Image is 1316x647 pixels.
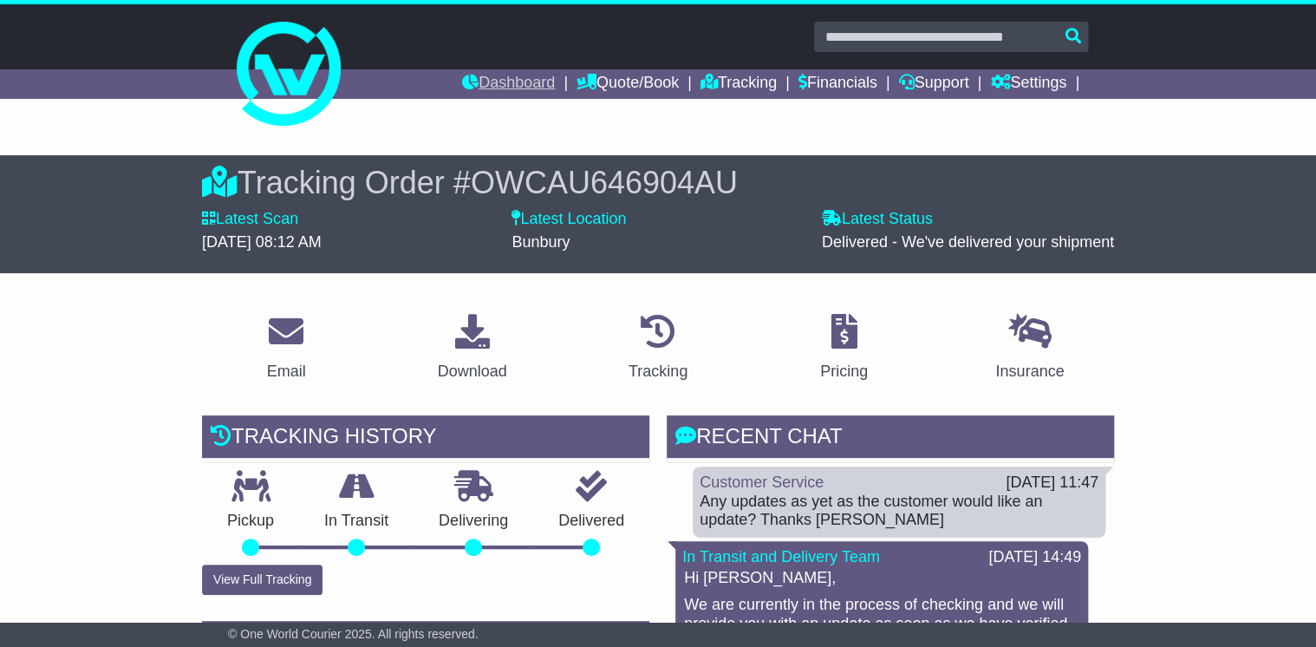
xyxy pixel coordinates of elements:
[414,512,533,531] p: Delivering
[822,210,933,229] label: Latest Status
[299,512,414,531] p: In Transit
[202,164,1114,201] div: Tracking Order #
[202,565,322,595] button: View Full Tracking
[202,512,299,531] p: Pickup
[471,165,738,200] span: OWCAU646904AU
[995,360,1064,383] div: Insurance
[511,233,570,251] span: Bunbury
[984,308,1075,389] a: Insurance
[684,569,1079,588] p: Hi [PERSON_NAME],
[533,512,649,531] p: Delivered
[809,308,879,389] a: Pricing
[700,69,777,99] a: Tracking
[202,233,322,251] span: [DATE] 08:12 AM
[438,360,507,383] div: Download
[1006,474,1098,493] div: [DATE] 11:47
[577,69,679,99] a: Quote/Book
[682,548,880,565] a: In Transit and Delivery Team
[667,415,1114,462] div: RECENT CHAT
[899,69,969,99] a: Support
[511,210,626,229] label: Latest Location
[427,308,518,389] a: Download
[990,69,1066,99] a: Settings
[617,308,699,389] a: Tracking
[202,210,298,229] label: Latest Scan
[820,360,868,383] div: Pricing
[267,360,306,383] div: Email
[822,233,1114,251] span: Delivered - We've delivered your shipment
[988,548,1081,567] div: [DATE] 14:49
[228,627,479,641] span: © One World Courier 2025. All rights reserved.
[700,474,824,491] a: Customer Service
[256,308,317,389] a: Email
[798,69,877,99] a: Financials
[700,493,1098,530] div: Any updates as yet as the customer would like an update? Thanks [PERSON_NAME]
[629,360,687,383] div: Tracking
[462,69,555,99] a: Dashboard
[202,415,649,462] div: Tracking history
